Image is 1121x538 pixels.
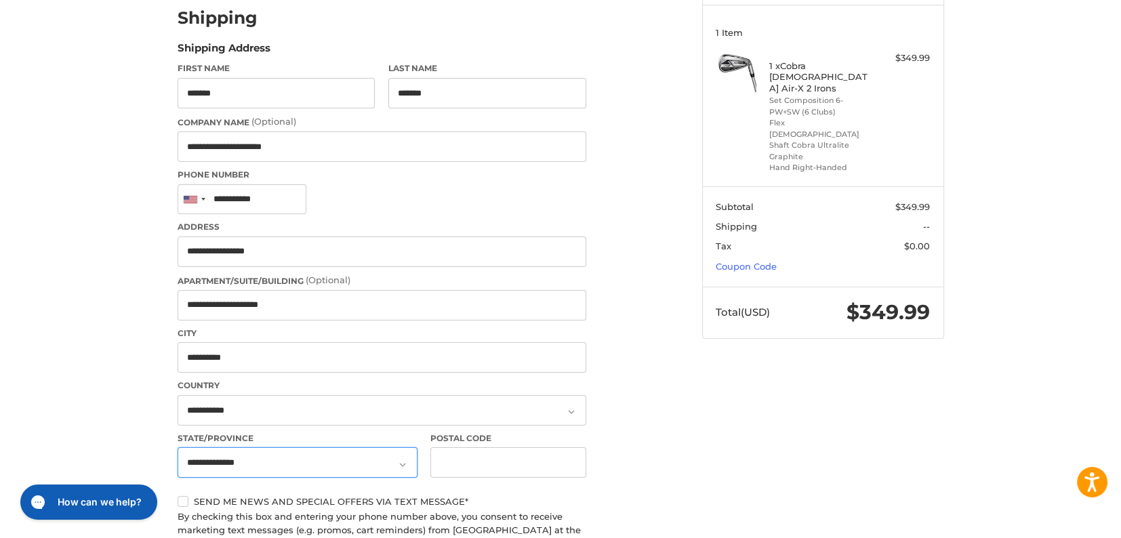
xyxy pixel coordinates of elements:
div: United States: +1 [178,185,209,214]
h3: 1 Item [716,27,930,38]
label: City [178,327,586,339]
label: Postal Code [430,432,586,444]
label: State/Province [178,432,417,444]
li: Flex [DEMOGRAPHIC_DATA] [769,117,873,140]
a: Coupon Code [716,261,777,272]
label: Apartment/Suite/Building [178,274,586,287]
span: Total (USD) [716,306,770,318]
h4: 1 x Cobra [DEMOGRAPHIC_DATA] Air-X 2 Irons [769,60,873,94]
span: $349.99 [895,201,930,212]
span: $0.00 [904,241,930,251]
small: (Optional) [306,274,350,285]
span: -- [923,221,930,232]
li: Hand Right-Handed [769,162,873,173]
span: Subtotal [716,201,754,212]
iframe: Gorgias live chat messenger [14,480,161,524]
label: Company Name [178,115,586,129]
label: Country [178,379,586,392]
small: (Optional) [251,116,296,127]
legend: Shipping Address [178,41,270,62]
span: Shipping [716,221,757,232]
li: Set Composition 6-PW+SW (6 Clubs) [769,95,873,117]
label: Last Name [388,62,586,75]
span: Tax [716,241,731,251]
label: First Name [178,62,375,75]
span: $349.99 [847,299,930,325]
h2: Shipping [178,7,258,28]
iframe: Google Customer Reviews [1009,501,1121,538]
li: Shaft Cobra Ultralite Graphite [769,140,873,162]
label: Phone Number [178,169,586,181]
label: Address [178,221,586,233]
div: $349.99 [876,51,930,65]
label: Send me news and special offers via text message* [178,496,586,507]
